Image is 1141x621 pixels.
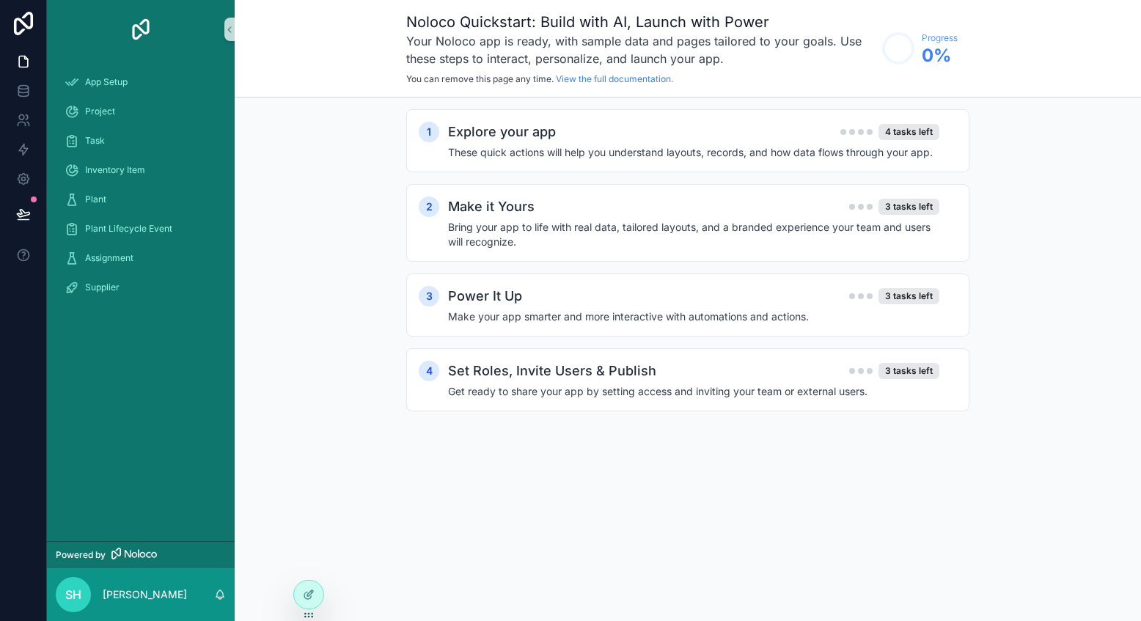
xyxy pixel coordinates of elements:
[406,12,875,32] h1: Noloco Quickstart: Build with AI, Launch with Power
[56,128,226,154] a: Task
[85,135,105,147] span: Task
[85,194,106,205] span: Plant
[56,186,226,213] a: Plant
[56,157,226,183] a: Inventory Item
[922,44,958,67] span: 0 %
[129,18,153,41] img: App logo
[85,252,133,264] span: Assignment
[56,98,226,125] a: Project
[47,541,235,568] a: Powered by
[56,549,106,561] span: Powered by
[406,32,875,67] h3: Your Noloco app is ready, with sample data and pages tailored to your goals. Use these steps to i...
[922,32,958,44] span: Progress
[85,223,172,235] span: Plant Lifecycle Event
[47,59,235,320] div: scrollable content
[85,282,120,293] span: Supplier
[56,69,226,95] a: App Setup
[85,76,128,88] span: App Setup
[85,164,145,176] span: Inventory Item
[56,216,226,242] a: Plant Lifecycle Event
[65,586,81,603] span: SH
[103,587,187,602] p: [PERSON_NAME]
[406,73,554,84] span: You can remove this page any time.
[56,245,226,271] a: Assignment
[85,106,115,117] span: Project
[56,274,226,301] a: Supplier
[556,73,673,84] a: View the full documentation.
